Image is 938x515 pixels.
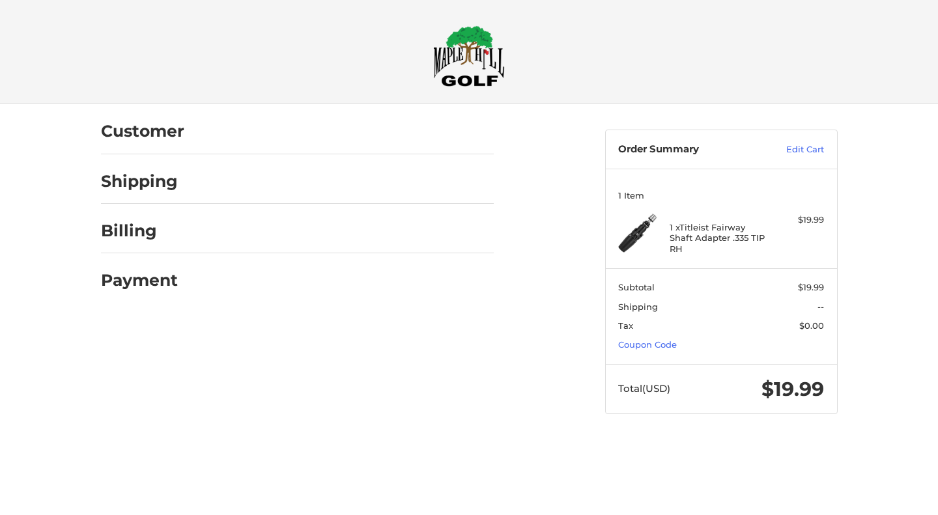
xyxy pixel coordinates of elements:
span: $0.00 [799,320,824,331]
span: $19.99 [798,282,824,292]
a: Edit Cart [758,143,824,156]
span: $19.99 [761,377,824,401]
img: Maple Hill Golf [433,25,505,87]
span: -- [817,301,824,312]
h2: Billing [101,221,177,241]
h2: Shipping [101,171,178,191]
span: Subtotal [618,282,655,292]
h2: Payment [101,270,178,290]
h2: Customer [101,121,184,141]
span: Shipping [618,301,658,312]
h3: Order Summary [618,143,758,156]
span: Tax [618,320,633,331]
a: Coupon Code [618,339,677,350]
iframe: Google Customer Reviews [831,480,938,515]
div: $19.99 [773,214,824,227]
h3: 1 Item [618,190,824,201]
h4: 1 x Titleist Fairway Shaft Adapter .335 TIP RH [670,222,769,254]
span: Total (USD) [618,382,670,395]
